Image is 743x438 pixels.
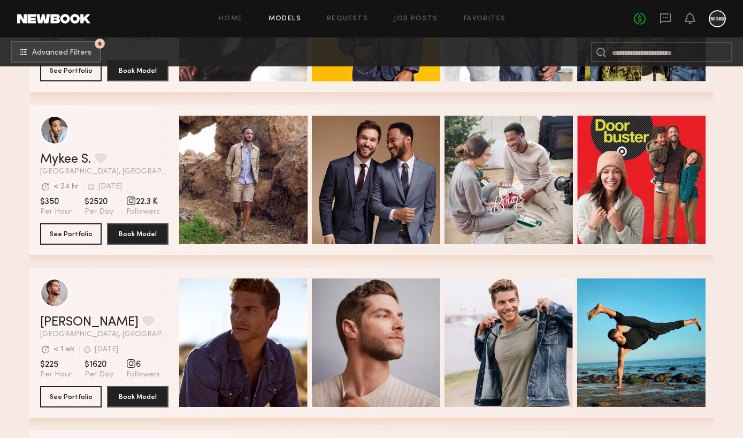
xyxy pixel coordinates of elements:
[107,60,168,81] button: Book Model
[32,49,91,57] span: Advanced Filters
[40,60,102,81] button: See Portfolio
[85,370,113,380] span: Per Day
[126,359,160,370] span: 6
[269,16,301,22] a: Models
[107,223,168,245] button: Book Model
[126,370,160,380] span: Followers
[40,331,168,338] span: [GEOGRAPHIC_DATA], [GEOGRAPHIC_DATA]
[126,197,160,207] span: 22.3 K
[98,41,102,46] span: 6
[107,386,168,407] button: Book Model
[327,16,368,22] a: Requests
[40,359,72,370] span: $225
[40,316,139,329] a: [PERSON_NAME]
[40,207,72,217] span: Per Hour
[126,207,160,217] span: Followers
[98,183,122,191] div: [DATE]
[40,370,72,380] span: Per Hour
[394,16,438,22] a: Job Posts
[40,386,102,407] button: See Portfolio
[85,359,113,370] span: $1620
[40,223,102,245] button: See Portfolio
[40,153,91,166] a: Mykee S.
[219,16,243,22] a: Home
[40,197,72,207] span: $350
[11,41,101,63] button: 6Advanced Filters
[53,183,79,191] div: < 24 hr
[95,346,118,353] div: [DATE]
[40,168,168,176] span: [GEOGRAPHIC_DATA], [GEOGRAPHIC_DATA]
[85,197,113,207] span: $2520
[53,346,75,353] div: < 1 wk
[85,207,113,217] span: Per Day
[464,16,506,22] a: Favorites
